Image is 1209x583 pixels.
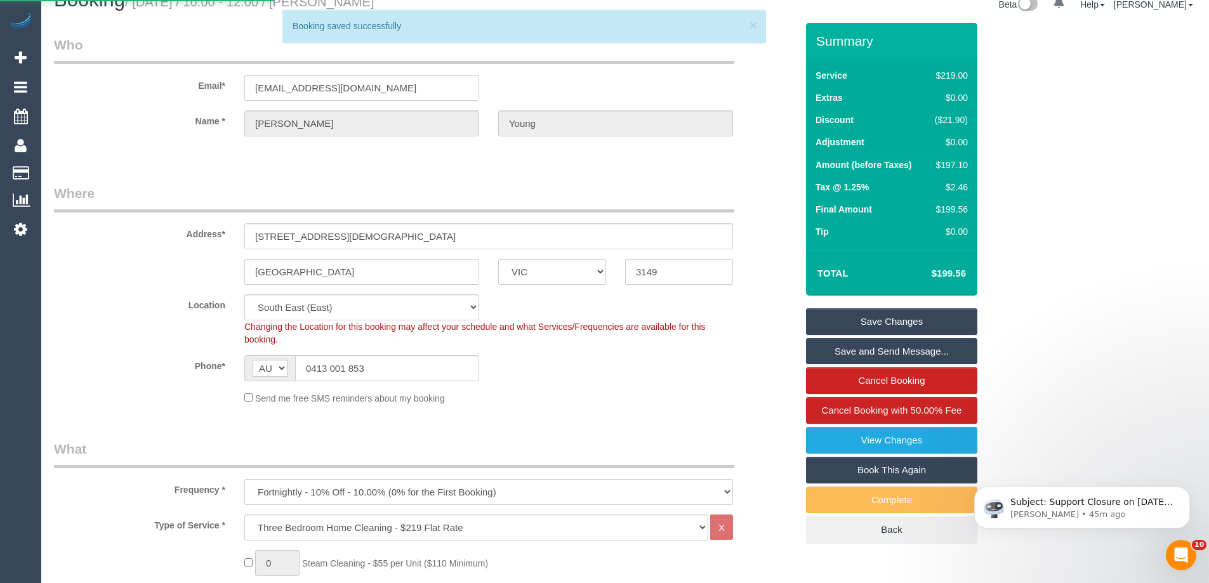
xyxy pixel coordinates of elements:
label: Adjustment [816,136,864,148]
a: Cancel Booking with 50.00% Fee [806,397,977,424]
span: Steam Cleaning - $55 per Unit ($110 Minimum) [302,558,488,568]
a: Save and Send Message... [806,338,977,365]
label: Final Amount [816,203,872,216]
label: Type of Service * [44,514,235,532]
label: Service [816,69,847,82]
label: Location [44,294,235,311]
label: Amount (before Taxes) [816,159,911,171]
iframe: Intercom live chat [1166,540,1196,570]
legend: Who [54,36,734,64]
span: Changing the Location for this booking may affect your schedule and what Services/Frequencies are... [244,322,706,344]
span: Send me free SMS reminders about my booking [255,393,445,403]
div: $2.46 [930,181,968,193]
label: Address* [44,223,235,240]
span: 10 [1192,540,1206,550]
a: Back [806,516,977,543]
h4: $199.56 [894,268,966,279]
div: $197.10 [930,159,968,171]
h3: Summary [816,34,971,48]
a: View Changes [806,427,977,454]
div: $0.00 [930,91,968,104]
div: $199.56 [930,203,968,216]
input: Post Code* [625,259,733,285]
input: First Name* [244,110,479,136]
div: $0.00 [930,225,968,238]
div: ($21.90) [930,114,968,126]
label: Extras [816,91,843,104]
input: Suburb* [244,259,479,285]
label: Tip [816,225,829,238]
div: $0.00 [930,136,968,148]
input: Last Name* [498,110,733,136]
label: Frequency * [44,479,235,496]
legend: Where [54,184,734,213]
label: Discount [816,114,854,126]
label: Name * [44,110,235,128]
label: Phone* [44,355,235,372]
a: Book This Again [806,457,977,483]
div: Booking saved successfully [293,20,756,32]
strong: Total [817,268,849,278]
iframe: Intercom notifications message [955,460,1209,549]
span: Cancel Booking with 50.00% Fee [822,405,962,416]
label: Email* [44,75,235,92]
label: Tax @ 1.25% [816,181,869,193]
a: Save Changes [806,308,977,335]
button: × [750,18,757,32]
legend: What [54,440,734,468]
img: Automaid Logo [8,13,33,30]
input: Email* [244,75,479,101]
input: Phone* [295,355,479,381]
div: $219.00 [930,69,968,82]
a: Cancel Booking [806,367,977,394]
